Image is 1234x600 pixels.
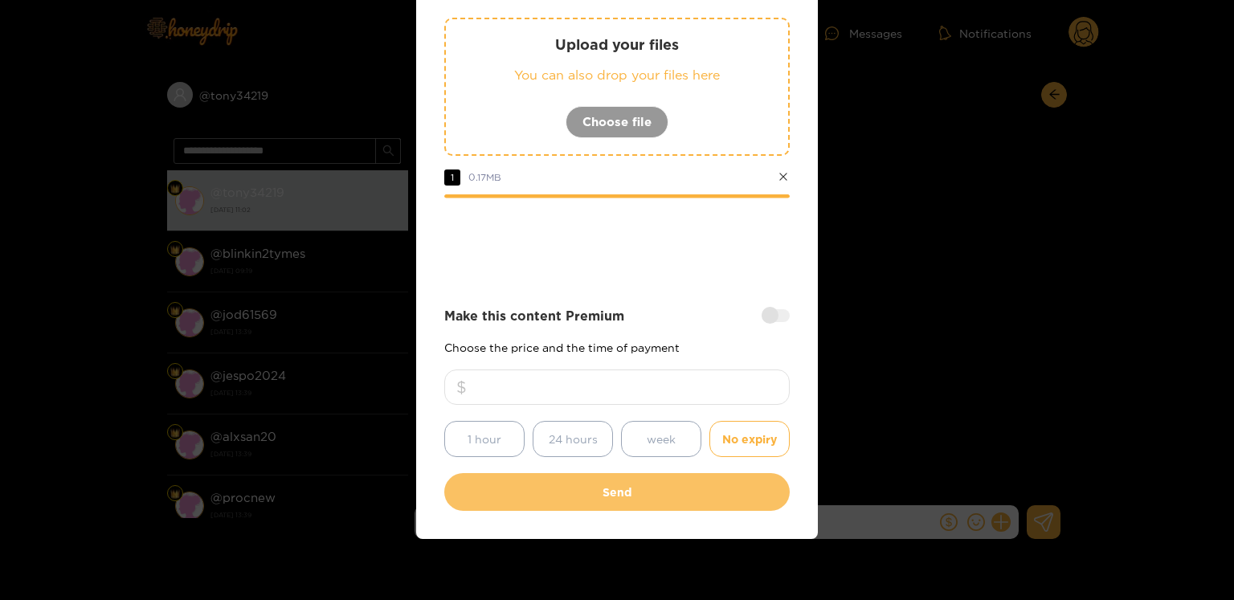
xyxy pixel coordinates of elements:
[722,430,777,448] span: No expiry
[444,473,790,511] button: Send
[444,169,460,186] span: 1
[549,430,598,448] span: 24 hours
[709,421,790,457] button: No expiry
[478,35,756,54] p: Upload your files
[444,307,624,325] strong: Make this content Premium
[444,341,790,353] p: Choose the price and the time of payment
[468,430,501,448] span: 1 hour
[647,430,676,448] span: week
[533,421,613,457] button: 24 hours
[468,172,501,182] span: 0.17 MB
[621,421,701,457] button: week
[444,421,525,457] button: 1 hour
[566,106,668,138] button: Choose file
[478,66,756,84] p: You can also drop your files here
